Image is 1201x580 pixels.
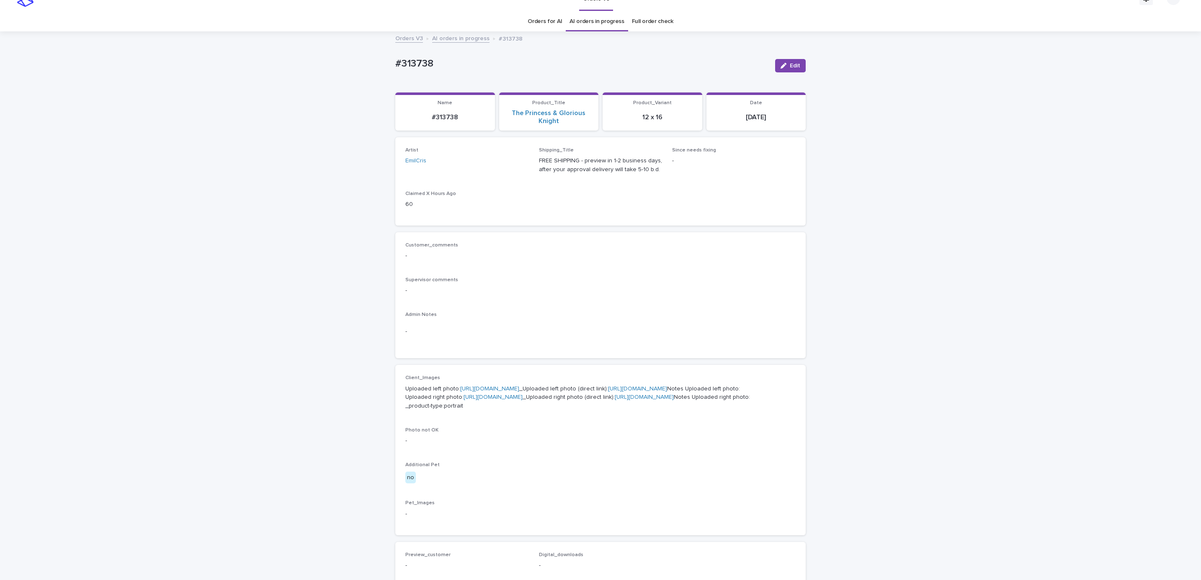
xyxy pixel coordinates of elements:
[711,113,801,121] p: [DATE]
[432,33,490,43] a: AI orders in progress
[405,472,416,484] div: no
[405,510,796,518] p: -
[405,312,437,317] span: Admin Notes
[460,386,519,392] a: [URL][DOMAIN_NAME]
[608,113,697,121] p: 12 x 16
[405,428,438,433] span: Photo not OK
[405,157,426,165] a: EmilCris
[532,100,565,105] span: Product_Title
[405,375,440,380] span: Client_Images
[615,394,674,400] a: [URL][DOMAIN_NAME]
[405,436,796,445] p: -
[539,157,662,174] p: FREE SHIPPING - preview in 1-2 business days, after your approval delivery will take 5-10 b.d.
[539,148,574,153] span: Shipping_Title
[633,100,672,105] span: Product_Variant
[405,200,529,209] p: 60
[438,100,452,105] span: Name
[405,500,435,506] span: Pet_Images
[395,33,423,43] a: Orders V3
[405,191,456,196] span: Claimed X Hours Ago
[539,552,583,557] span: Digital_downloads
[499,33,523,43] p: #313738
[395,58,768,70] p: #313738
[405,327,796,336] p: -
[570,12,624,31] a: AI orders in progress
[405,252,796,260] p: -
[528,12,562,31] a: Orders for AI
[504,109,594,125] a: The Princess & Glorious Knight
[608,386,667,392] a: [URL][DOMAIN_NAME]
[750,100,762,105] span: Date
[405,385,796,411] p: Uploaded left photo: _Uploaded left photo (direct link): Notes Uploaded left photo: Uploaded righ...
[405,552,451,557] span: Preview_customer
[790,63,800,69] span: Edit
[405,561,529,570] p: -
[539,561,662,570] p: -
[672,157,796,165] p: -
[400,113,490,121] p: #313738
[405,243,458,248] span: Customer_comments
[405,462,440,467] span: Additional Pet
[405,286,796,295] p: -
[464,394,523,400] a: [URL][DOMAIN_NAME]
[672,148,716,153] span: Since needs fixing
[775,59,806,72] button: Edit
[405,277,458,282] span: Supervisor comments
[632,12,673,31] a: Full order check
[405,148,418,153] span: Artist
